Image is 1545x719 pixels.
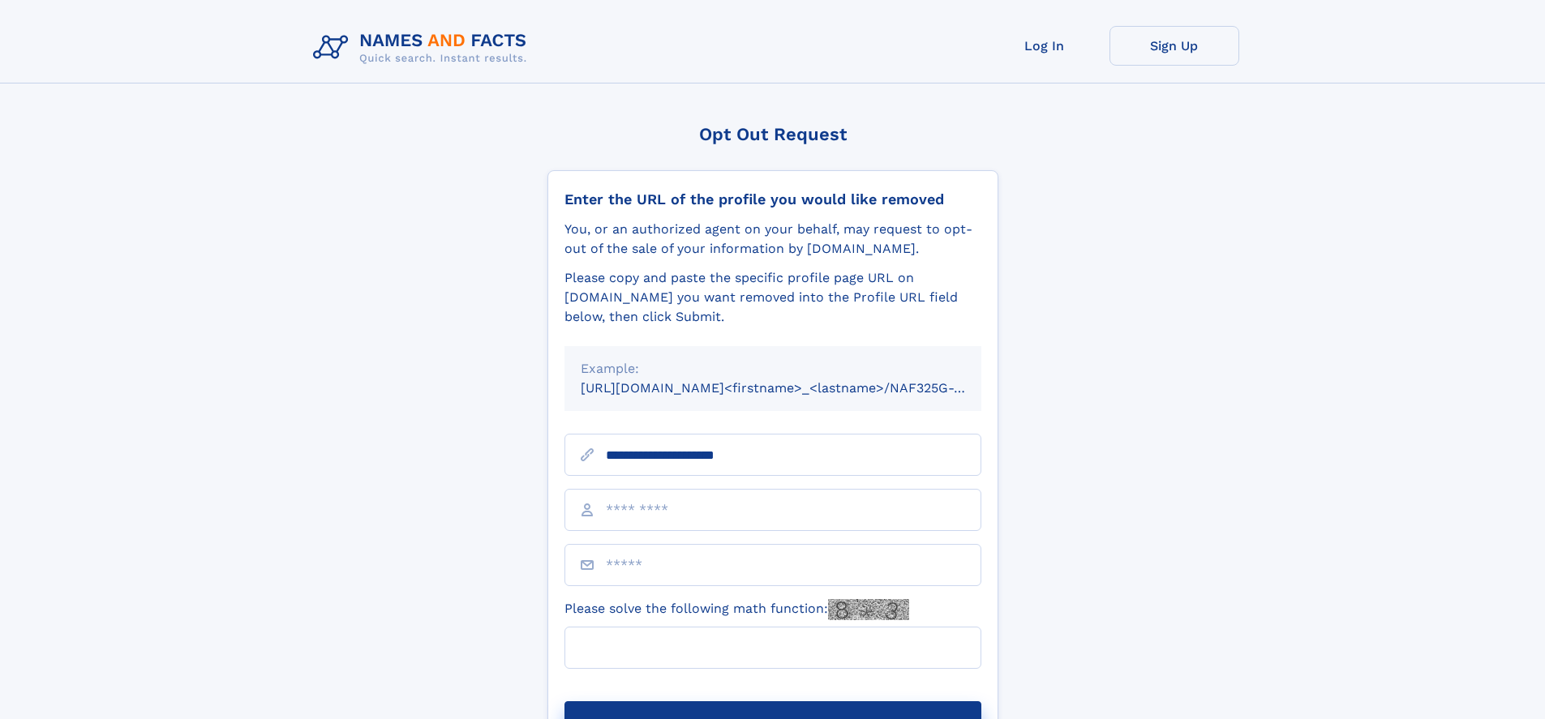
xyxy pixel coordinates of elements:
img: Logo Names and Facts [307,26,540,70]
a: Sign Up [1109,26,1239,66]
div: You, or an authorized agent on your behalf, may request to opt-out of the sale of your informatio... [564,220,981,259]
div: Opt Out Request [547,124,998,144]
div: Please copy and paste the specific profile page URL on [DOMAIN_NAME] you want removed into the Pr... [564,268,981,327]
a: Log In [980,26,1109,66]
div: Enter the URL of the profile you would like removed [564,190,981,208]
label: Please solve the following math function: [564,599,909,620]
div: Example: [581,359,965,379]
small: [URL][DOMAIN_NAME]<firstname>_<lastname>/NAF325G-xxxxxxxx [581,380,1012,396]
